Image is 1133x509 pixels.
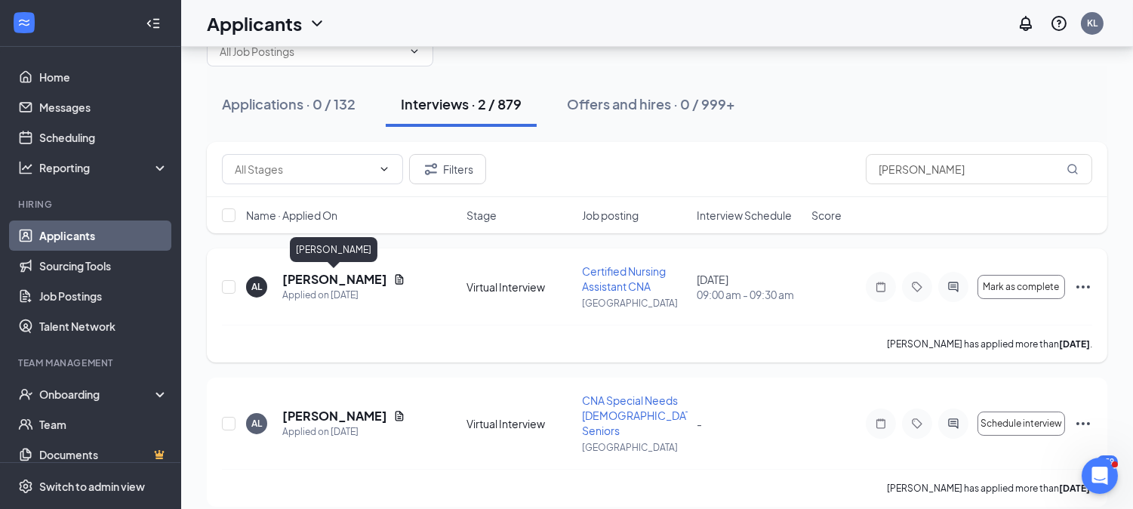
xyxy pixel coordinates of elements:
a: Applicants [39,221,168,251]
svg: ChevronDown [308,14,326,32]
div: AL [251,417,262,430]
span: Name · Applied On [246,208,337,223]
div: Reporting [39,160,169,175]
a: Job Postings [39,281,168,311]
svg: Filter [422,160,440,178]
svg: Analysis [18,160,33,175]
input: Search in interviews [866,154,1092,184]
span: CNA Special Needs [DEMOGRAPHIC_DATA] Seniors [582,393,700,437]
span: Certified Nursing Assistant CNA [582,264,666,293]
div: Onboarding [39,387,155,402]
svg: Collapse [146,16,161,31]
div: Interviews · 2 / 879 [401,94,522,113]
div: Hiring [18,198,165,211]
div: Switch to admin view [39,479,145,494]
div: AL [251,280,262,293]
svg: ActiveChat [944,281,962,293]
h1: Applicants [207,11,302,36]
span: Mark as complete [983,282,1059,292]
div: Applied on [DATE] [282,424,405,440]
svg: Tag [908,281,926,293]
a: Messages [39,92,168,122]
span: Interview Schedule [697,208,792,223]
input: All Stages [235,161,372,177]
div: [DATE] [697,272,802,302]
svg: WorkstreamLogo [17,15,32,30]
svg: Document [393,410,405,422]
div: 359 [1097,455,1118,468]
svg: QuestionInfo [1050,14,1068,32]
svg: ChevronDown [408,45,420,57]
div: Team Management [18,356,165,369]
div: KL [1087,17,1098,29]
p: [GEOGRAPHIC_DATA] [582,441,688,454]
span: Job posting [582,208,639,223]
a: DocumentsCrown [39,440,168,470]
svg: UserCheck [18,387,33,402]
svg: Note [872,418,890,430]
p: [GEOGRAPHIC_DATA] [582,297,688,310]
p: [PERSON_NAME] has applied more than . [887,482,1092,495]
button: Schedule interview [978,412,1065,436]
button: Mark as complete [978,275,1065,299]
svg: Tag [908,418,926,430]
svg: ChevronDown [378,163,390,175]
svg: Settings [18,479,33,494]
iframe: Intercom live chat [1082,458,1118,494]
div: Virtual Interview [466,416,572,431]
input: All Job Postings [220,43,402,60]
svg: ActiveChat [944,418,962,430]
div: [PERSON_NAME] [290,237,377,262]
span: - [697,417,702,430]
p: [PERSON_NAME] has applied more than . [887,338,1092,350]
h5: [PERSON_NAME] [282,408,387,424]
a: Sourcing Tools [39,251,168,281]
svg: MagnifyingGlass [1067,163,1079,175]
a: Scheduling [39,122,168,153]
b: [DATE] [1059,483,1090,494]
a: Home [39,62,168,92]
a: Talent Network [39,311,168,341]
span: 09:00 am - 09:30 am [697,287,802,302]
button: Filter Filters [409,154,486,184]
span: Schedule interview [981,418,1062,429]
div: Offers and hires · 0 / 999+ [567,94,735,113]
span: Stage [466,208,497,223]
svg: Document [393,273,405,285]
b: [DATE] [1059,338,1090,350]
a: Team [39,409,168,440]
span: Score [811,208,842,223]
div: Virtual Interview [466,279,572,295]
svg: Ellipses [1074,415,1092,433]
svg: Ellipses [1074,278,1092,296]
svg: Notifications [1017,14,1035,32]
div: Applications · 0 / 132 [222,94,356,113]
div: Applied on [DATE] [282,288,405,303]
svg: Note [872,281,890,293]
h5: [PERSON_NAME] [282,271,387,288]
